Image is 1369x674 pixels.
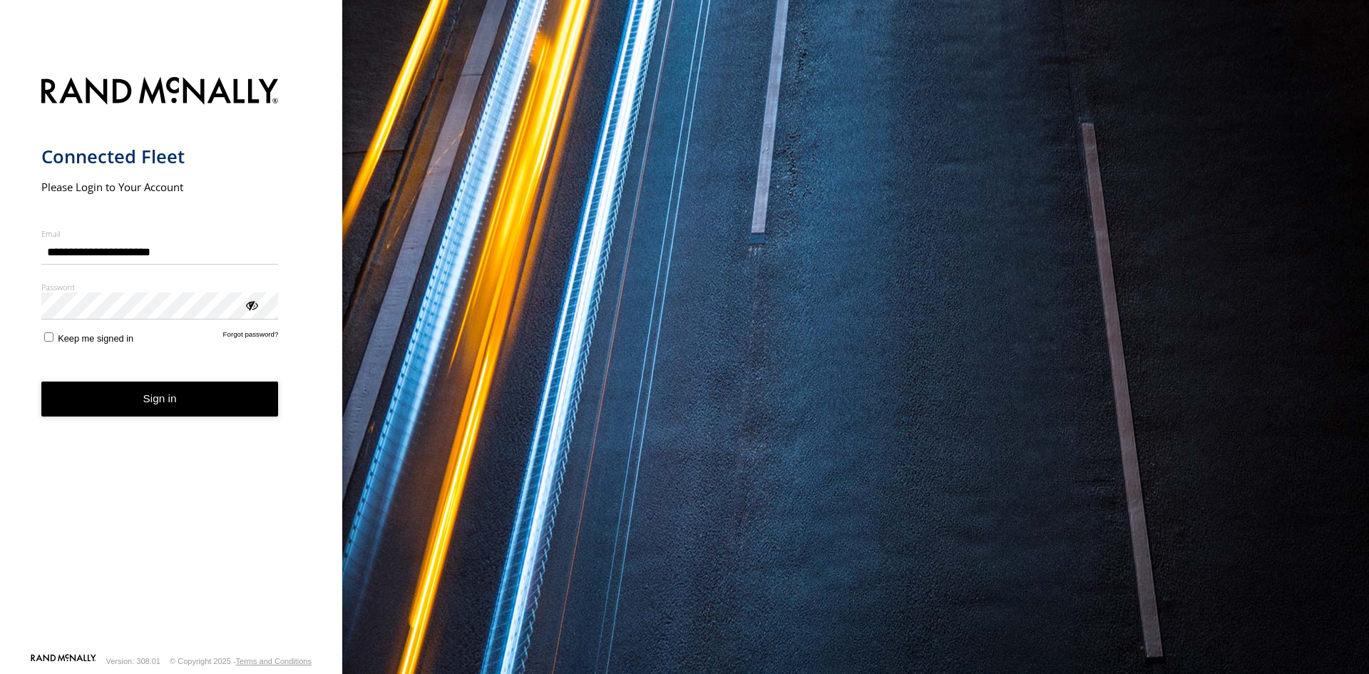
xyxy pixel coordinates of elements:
div: ViewPassword [244,297,258,312]
a: Terms and Conditions [236,657,312,665]
h2: Please Login to Your Account [41,180,279,194]
a: Forgot password? [223,330,279,344]
span: Keep me signed in [58,333,133,344]
div: © Copyright 2025 - [170,657,312,665]
form: main [41,68,302,653]
div: Version: 308.01 [106,657,160,665]
label: Password [41,282,279,292]
h1: Connected Fleet [41,145,279,168]
button: Sign in [41,382,279,417]
label: Email [41,228,279,239]
img: Rand McNally [41,74,279,111]
a: Visit our Website [31,654,96,668]
input: Keep me signed in [44,332,53,342]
